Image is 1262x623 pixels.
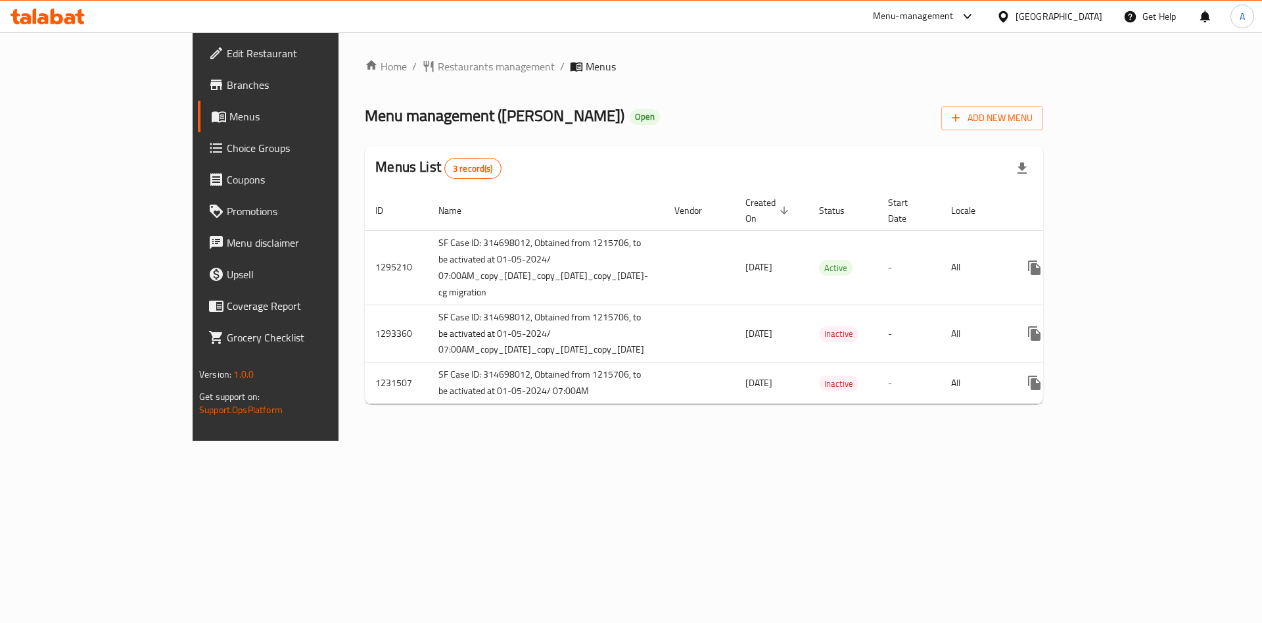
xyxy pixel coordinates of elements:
td: SF Case ID: 314698012, Obtained from 1215706, to be activated at 01-05-2024/ 07:00AM [428,362,664,404]
button: more [1019,252,1050,284]
td: - [877,230,941,305]
span: A [1240,9,1245,24]
a: Coupons [198,164,404,195]
span: Choice Groups [227,140,393,156]
th: Actions [1008,191,1156,231]
span: ID [375,203,400,218]
span: Vendor [674,203,719,218]
td: SF Case ID: 314698012, Obtained from 1215706, to be activated at 01-05-2024/ 07:00AM_copy_[DATE]_... [428,305,664,362]
td: All [941,362,1008,404]
span: [DATE] [745,325,772,342]
span: Created On [745,195,793,226]
a: Restaurants management [422,59,555,74]
span: Grocery Checklist [227,330,393,345]
a: Coverage Report [198,290,404,322]
li: / [412,59,417,74]
span: Inactive [819,326,858,341]
span: Menu management ( [PERSON_NAME] ) [365,101,624,130]
span: Coverage Report [227,298,393,314]
span: Branches [227,77,393,93]
button: more [1019,367,1050,399]
td: - [877,362,941,404]
td: SF Case ID: 314698012, Obtained from 1215706, to be activated at 01-05-2024/ 07:00AM_copy_[DATE]_... [428,230,664,305]
span: Open [630,111,660,122]
a: Promotions [198,195,404,227]
h2: Menus List [375,157,501,179]
div: Inactive [819,376,858,391]
td: All [941,305,1008,362]
span: [DATE] [745,374,772,391]
span: Active [819,261,853,276]
div: Inactive [819,326,858,342]
span: Upsell [227,266,393,282]
button: more [1019,318,1050,349]
a: Choice Groups [198,132,404,164]
span: Name [438,203,479,218]
div: Open [630,109,660,125]
div: Total records count [444,158,502,179]
td: - [877,305,941,362]
span: Version: [199,366,231,383]
div: Export file [1006,153,1038,184]
div: [GEOGRAPHIC_DATA] [1016,9,1102,24]
div: Menu-management [873,9,954,24]
table: enhanced table [365,191,1156,405]
span: Restaurants management [438,59,555,74]
span: Menus [586,59,616,74]
a: Menus [198,101,404,132]
span: 3 record(s) [445,162,501,175]
td: All [941,230,1008,305]
a: Upsell [198,259,404,290]
span: Coupons [227,172,393,187]
span: Get support on: [199,388,260,405]
span: Edit Restaurant [227,45,393,61]
span: Locale [951,203,993,218]
nav: breadcrumb [365,59,1043,74]
span: [DATE] [745,259,772,276]
span: Menu disclaimer [227,235,393,251]
a: Support.OpsPlatform [199,401,283,418]
span: Menus [229,109,393,124]
a: Branches [198,69,404,101]
a: Grocery Checklist [198,322,404,353]
a: Edit Restaurant [198,37,404,69]
span: Status [819,203,862,218]
li: / [560,59,565,74]
button: Add New Menu [941,106,1043,130]
span: Start Date [888,195,925,226]
span: Promotions [227,203,393,219]
span: Inactive [819,376,858,391]
a: Menu disclaimer [198,227,404,259]
span: Add New Menu [952,110,1033,126]
span: 1.0.0 [233,366,254,383]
